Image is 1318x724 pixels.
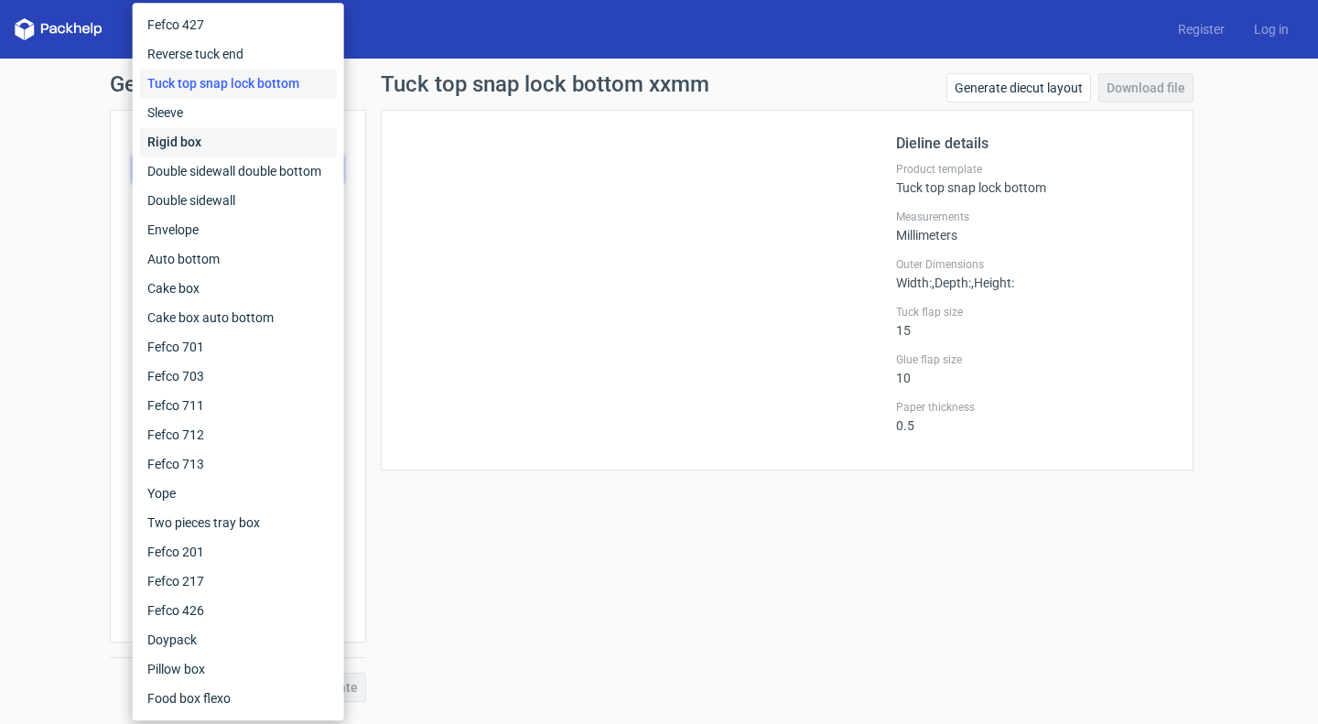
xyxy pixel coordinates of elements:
div: Food box flexo [140,684,337,713]
div: Yope [140,479,337,508]
div: Sleeve [140,98,337,127]
label: Paper thickness [896,400,1171,415]
div: Two pieces tray box [140,508,337,537]
div: Double sidewall double bottom [140,157,337,186]
h1: Generate new dieline [110,73,1208,95]
div: Tuck top snap lock bottom [896,162,1171,195]
div: Auto bottom [140,244,337,274]
label: Glue flap size [896,352,1171,367]
div: Millimeters [896,210,1171,243]
div: 15 [896,305,1171,338]
div: Envelope [140,215,337,244]
a: Register [1163,20,1239,38]
div: Fefco 712 [140,420,337,449]
label: Product template [896,162,1171,177]
h1: Tuck top snap lock bottom xxmm [381,73,709,95]
div: Fefco 711 [140,391,337,420]
div: Fefco 703 [140,362,337,391]
div: 10 [896,352,1171,385]
div: Cake box [140,274,337,303]
div: Fefco 201 [140,537,337,567]
span: , Depth : [932,276,971,290]
div: Fefco 701 [140,332,337,362]
a: Log in [1239,20,1303,38]
div: 0.5 [896,400,1171,433]
div: Fefco 426 [140,596,337,625]
div: Pillow box [140,654,337,684]
div: Rigid box [140,127,337,157]
a: Generate diecut layout [946,73,1091,103]
div: Doypack [140,625,337,654]
div: Fefco 217 [140,567,337,596]
div: Reverse tuck end [140,39,337,69]
label: Tuck flap size [896,305,1171,319]
h2: Dieline details [896,133,1171,155]
span: , Height : [971,276,1014,290]
div: Fefco 713 [140,449,337,479]
div: Double sidewall [140,186,337,215]
span: Width : [896,276,932,290]
div: Tuck top snap lock bottom [140,69,337,98]
div: Fefco 427 [140,10,337,39]
div: Cake box auto bottom [140,303,337,332]
label: Measurements [896,210,1171,224]
label: Outer Dimensions [896,257,1171,272]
